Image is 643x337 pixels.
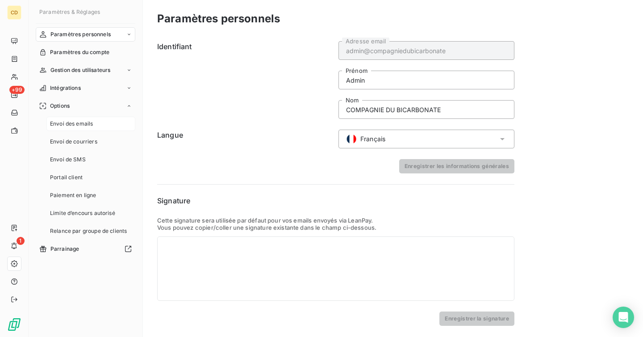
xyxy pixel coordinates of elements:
p: Cette signature sera utilisée par défaut pour vos emails envoyés via LeanPay. [157,217,514,224]
span: +99 [9,86,25,94]
span: Options [50,102,70,110]
a: Envoi de courriers [46,135,135,149]
span: Envoi de SMS [50,156,86,164]
span: Français [360,135,385,143]
a: Relance par groupe de clients [46,224,135,238]
span: Portail client [50,173,83,181]
h6: Signature [157,195,514,206]
span: Paiement en ligne [50,191,96,199]
span: Relance par groupe de clients [50,227,127,235]
a: Limite d’encours autorisé [46,206,135,220]
span: Paramètres personnels [50,30,111,38]
span: Parrainage [50,245,79,253]
span: Envoi de courriers [50,138,97,146]
a: Paramètres du compte [36,45,135,59]
h6: Langue [157,130,333,148]
span: Paramètres & Réglages [39,8,100,15]
button: Enregistrer la signature [439,312,514,326]
span: Limite d’encours autorisé [50,209,115,217]
input: placeholder [338,71,514,89]
img: Logo LeanPay [7,317,21,332]
input: placeholder [338,41,514,60]
button: Enregistrer les informations générales [399,159,514,173]
p: Vous pouvez copier/coller une signature existante dans le champ ci-dessous. [157,224,514,231]
span: Gestion des utilisateurs [50,66,111,74]
input: placeholder [338,100,514,119]
span: Paramètres du compte [50,48,109,56]
a: Parrainage [36,242,135,256]
a: Paiement en ligne [46,188,135,202]
span: Envoi des emails [50,120,93,128]
a: Portail client [46,170,135,185]
h6: Identifiant [157,41,333,119]
div: CD [7,5,21,20]
span: Intégrations [50,84,81,92]
a: Envoi des emails [46,117,135,131]
h3: Paramètres personnels [157,11,280,27]
div: Open Intercom Messenger [613,307,634,328]
a: Envoi de SMS [46,152,135,167]
span: 1 [17,237,25,245]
